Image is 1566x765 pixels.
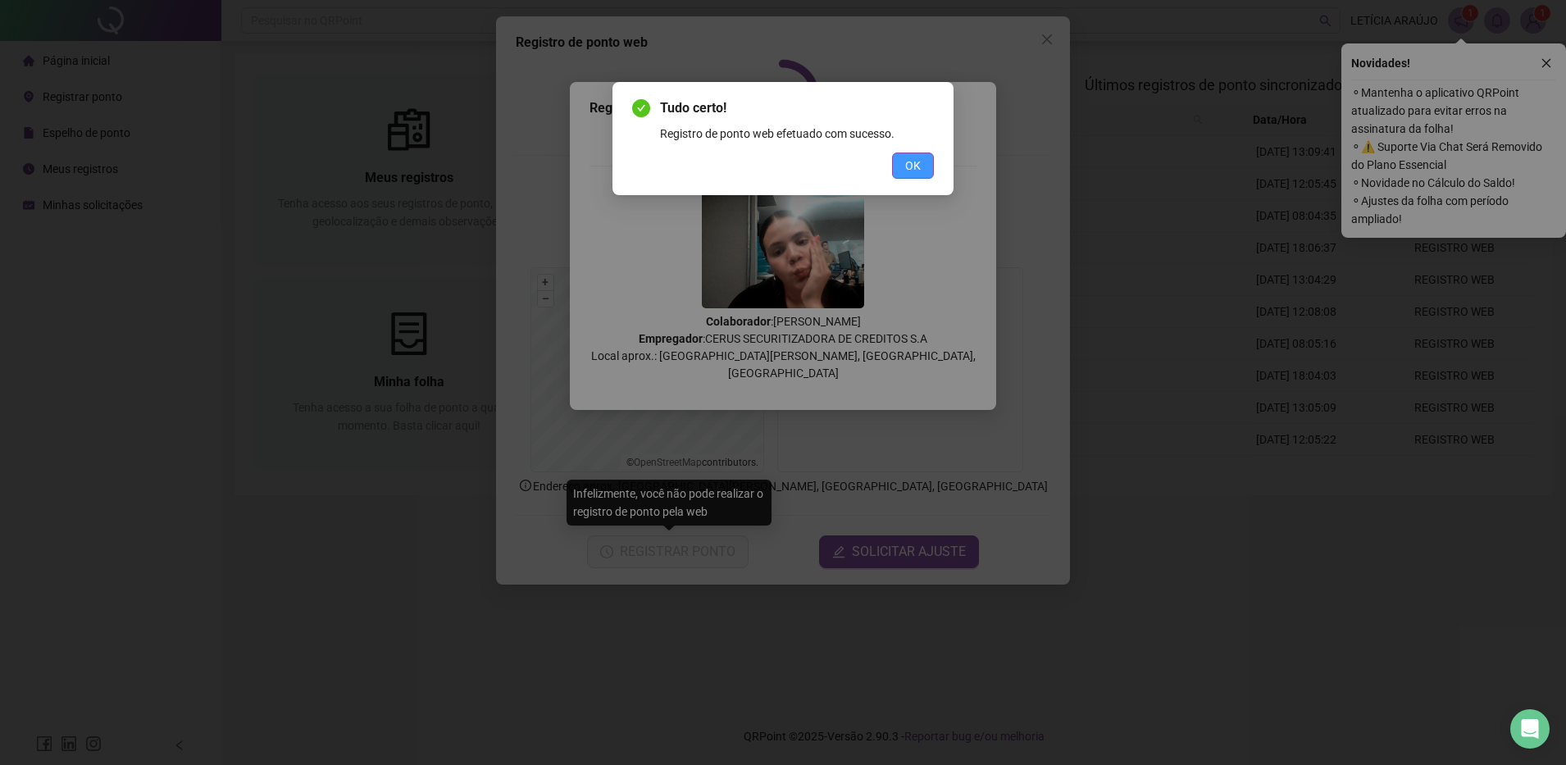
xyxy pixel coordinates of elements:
[892,153,934,179] button: OK
[660,125,934,143] div: Registro de ponto web efetuado com sucesso.
[1510,709,1550,749] div: Open Intercom Messenger
[632,99,650,117] span: check-circle
[905,157,921,175] span: OK
[660,98,934,118] span: Tudo certo!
